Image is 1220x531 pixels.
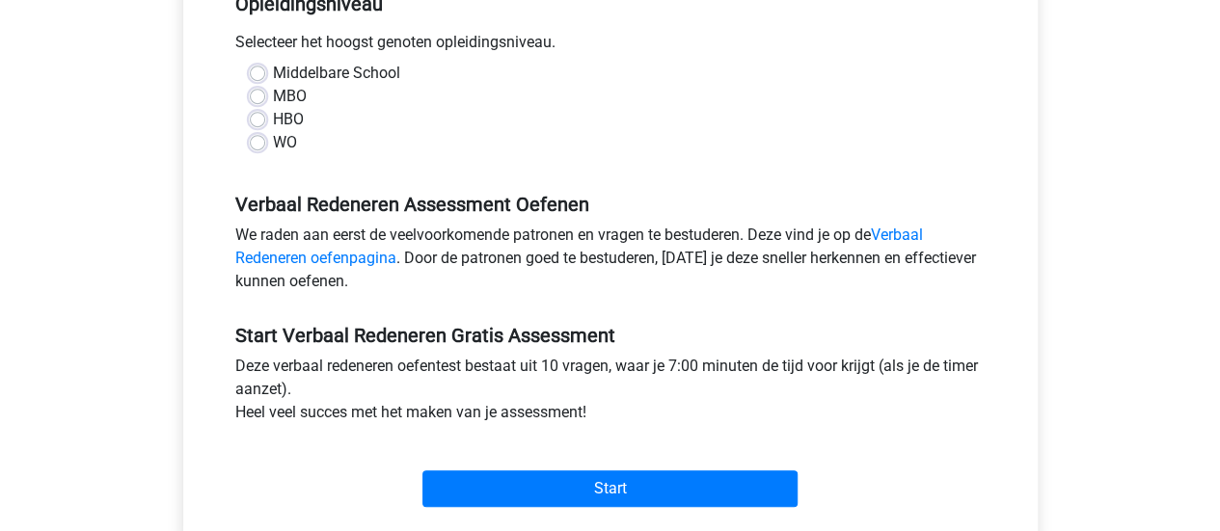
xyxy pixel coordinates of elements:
[273,85,307,108] label: MBO
[221,224,1000,301] div: We raden aan eerst de veelvoorkomende patronen en vragen te bestuderen. Deze vind je op de . Door...
[273,62,400,85] label: Middelbare School
[235,324,986,347] h5: Start Verbaal Redeneren Gratis Assessment
[273,108,304,131] label: HBO
[221,31,1000,62] div: Selecteer het hoogst genoten opleidingsniveau.
[235,193,986,216] h5: Verbaal Redeneren Assessment Oefenen
[221,355,1000,432] div: Deze verbaal redeneren oefentest bestaat uit 10 vragen, waar je 7:00 minuten de tijd voor krijgt ...
[273,131,297,154] label: WO
[422,470,798,507] input: Start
